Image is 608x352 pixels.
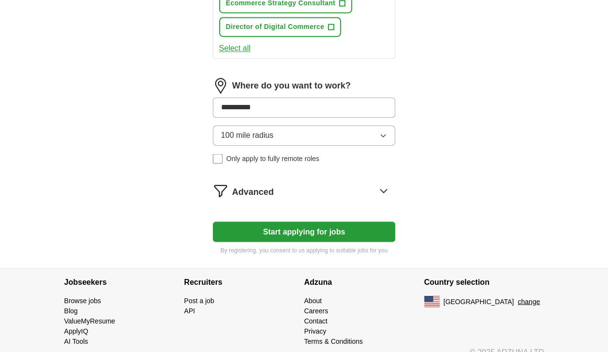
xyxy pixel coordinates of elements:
label: Where do you want to work? [232,79,351,92]
button: change [518,296,540,307]
button: 100 mile radius [213,125,396,146]
a: Careers [304,307,328,314]
span: Only apply to fully remote roles [226,153,319,163]
button: Start applying for jobs [213,221,396,242]
a: ApplyIQ [64,327,89,335]
img: location.png [213,78,228,93]
h4: Country selection [424,268,544,295]
input: Only apply to fully remote roles [213,154,222,163]
a: Blog [64,307,78,314]
span: [GEOGRAPHIC_DATA] [444,296,514,307]
a: Privacy [304,327,326,335]
img: US flag [424,295,440,307]
span: 100 mile radius [221,130,274,141]
a: ValueMyResume [64,317,116,324]
button: Director of Digital Commerce [219,17,341,37]
span: Director of Digital Commerce [226,22,325,32]
a: API [184,307,195,314]
button: Select all [219,43,251,54]
p: By registering, you consent to us applying to suitable jobs for you [213,246,396,254]
a: Post a job [184,296,214,304]
a: Browse jobs [64,296,101,304]
a: Contact [304,317,327,324]
a: Terms & Conditions [304,337,363,345]
span: Advanced [232,185,274,198]
a: AI Tools [64,337,89,345]
img: filter [213,183,228,198]
a: About [304,296,322,304]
